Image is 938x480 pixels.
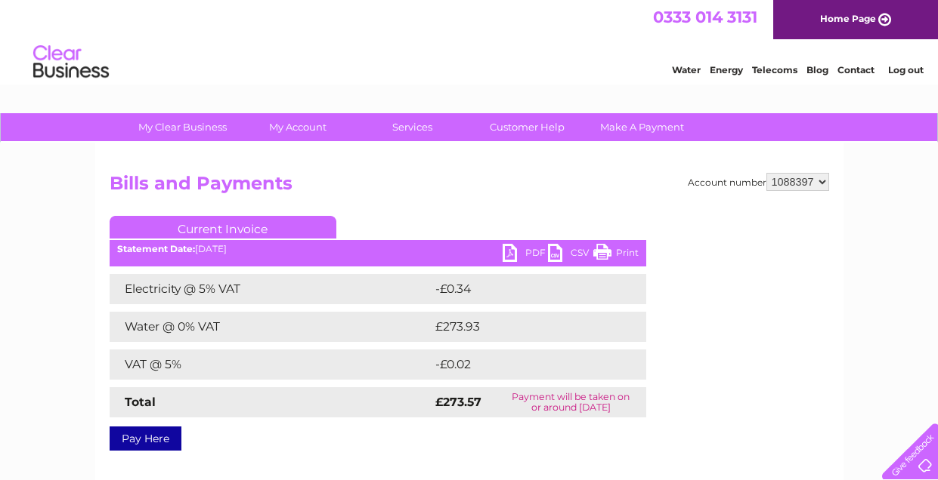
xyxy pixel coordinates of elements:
[350,113,475,141] a: Services
[888,64,924,75] a: Log out
[33,39,110,85] img: logo.png
[593,244,639,266] a: Print
[653,8,757,26] a: 0333 014 3131
[235,113,360,141] a: My Account
[432,349,614,380] td: -£0.02
[125,395,156,409] strong: Total
[110,173,829,202] h2: Bills and Payments
[580,113,704,141] a: Make A Payment
[110,349,432,380] td: VAT @ 5%
[432,312,619,342] td: £273.93
[688,173,829,191] div: Account number
[710,64,743,75] a: Energy
[465,113,590,141] a: Customer Help
[806,64,828,75] a: Blog
[548,244,593,266] a: CSV
[110,216,336,238] a: Current Invoice
[120,113,245,141] a: My Clear Business
[113,8,827,73] div: Clear Business is a trading name of Verastar Limited (registered in [GEOGRAPHIC_DATA] No. 3667643...
[672,64,701,75] a: Water
[110,312,432,342] td: Water @ 0% VAT
[837,64,875,75] a: Contact
[110,426,181,451] a: Pay Here
[496,387,646,417] td: Payment will be taken on or around [DATE]
[752,64,797,75] a: Telecoms
[110,244,646,254] div: [DATE]
[435,395,481,409] strong: £273.57
[117,243,195,254] b: Statement Date:
[503,244,548,266] a: PDF
[432,274,614,304] td: -£0.34
[110,274,432,304] td: Electricity @ 5% VAT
